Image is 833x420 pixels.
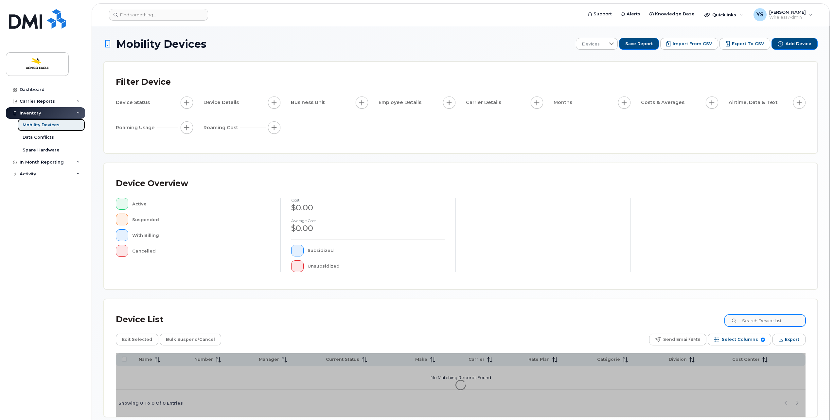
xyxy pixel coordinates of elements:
span: Export [785,335,799,344]
div: Device List [116,311,164,328]
span: Device Status [116,99,152,106]
div: Subsidized [308,245,445,256]
button: Add Device [771,38,818,50]
div: With Billing [132,229,270,241]
span: Roaming Cost [204,124,240,131]
button: Save Report [619,38,659,50]
span: Device Details [204,99,241,106]
span: Airtime, Data & Text [729,99,780,106]
span: Mobility Devices [116,38,206,50]
button: Bulk Suspend/Cancel [160,334,221,345]
span: Costs & Averages [641,99,686,106]
span: Export to CSV [732,41,764,47]
div: Filter Device [116,74,171,91]
button: Select Columns 9 [708,334,771,345]
input: Search Device List ... [725,315,806,326]
div: Active [132,198,270,210]
span: Months [554,99,574,106]
div: Device Overview [116,175,188,192]
h4: Average cost [291,219,445,223]
span: Send Email/SMS [663,335,700,344]
span: Roaming Usage [116,124,157,131]
span: 9 [761,338,765,342]
span: Devices [576,38,605,50]
div: Suspended [132,214,270,225]
span: Import from CSV [673,41,712,47]
button: Export to CSV [719,38,770,50]
span: Bulk Suspend/Cancel [166,335,215,344]
button: Import from CSV [660,38,718,50]
span: Select Columns [722,335,758,344]
div: $0.00 [291,223,445,234]
span: Business Unit [291,99,327,106]
span: Employee Details [379,99,423,106]
span: Edit Selected [122,335,152,344]
div: Cancelled [132,245,270,257]
button: Edit Selected [116,334,158,345]
span: Carrier Details [466,99,503,106]
span: Save Report [625,41,653,47]
span: Add Device [786,41,811,47]
button: Send Email/SMS [649,334,706,345]
div: $0.00 [291,202,445,213]
div: Unsubsidized [308,260,445,272]
h4: cost [291,198,445,202]
button: Export [772,334,806,345]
